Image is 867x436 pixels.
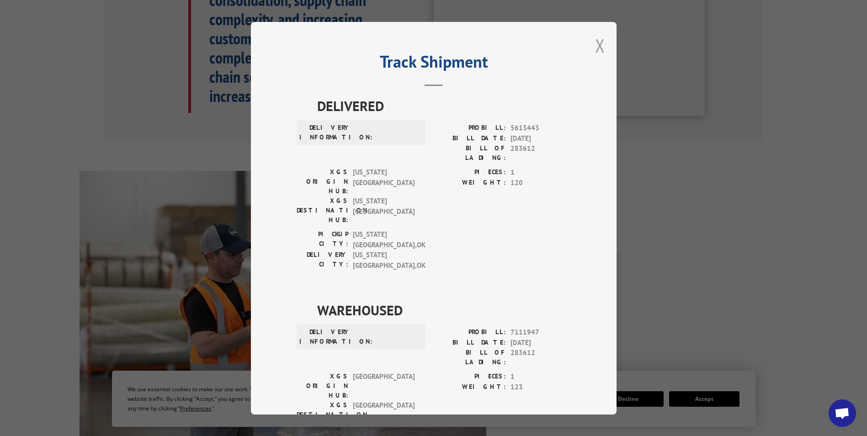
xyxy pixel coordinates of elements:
span: 1 [511,167,571,178]
label: BILL OF LADING: [434,144,506,163]
label: PICKUP CITY: [297,229,348,250]
span: DELIVERED [317,96,571,116]
span: 283612 [511,144,571,163]
label: BILL DATE: [434,337,506,348]
label: WEIGHT: [434,382,506,392]
span: 123 [511,382,571,392]
span: [US_STATE][GEOGRAPHIC_DATA] , OK [353,229,415,250]
label: BILL DATE: [434,133,506,144]
span: [US_STATE][GEOGRAPHIC_DATA] [353,196,415,225]
label: DELIVERY INFORMATION: [299,327,351,346]
span: 120 [511,177,571,188]
span: 283612 [511,348,571,367]
span: 1 [511,372,571,382]
label: XGS DESTINATION HUB: [297,400,348,429]
label: PIECES: [434,167,506,178]
label: BILL OF LADING: [434,348,506,367]
label: DELIVERY CITY: [297,250,348,271]
span: [DATE] [511,133,571,144]
label: XGS DESTINATION HUB: [297,196,348,225]
h2: Track Shipment [297,55,571,73]
span: [DATE] [511,337,571,348]
label: XGS ORIGIN HUB: [297,372,348,400]
span: WAREHOUSED [317,300,571,320]
label: XGS ORIGIN HUB: [297,167,348,196]
a: Open chat [829,399,856,427]
span: 7111947 [511,327,571,338]
span: [GEOGRAPHIC_DATA] [353,400,415,429]
span: [GEOGRAPHIC_DATA] [353,372,415,400]
label: PIECES: [434,372,506,382]
span: [US_STATE][GEOGRAPHIC_DATA] [353,167,415,196]
label: PROBILL: [434,327,506,338]
label: DELIVERY INFORMATION: [299,123,351,142]
button: Close modal [595,33,605,58]
span: [US_STATE][GEOGRAPHIC_DATA] , OK [353,250,415,271]
span: 5613443 [511,123,571,133]
label: WEIGHT: [434,177,506,188]
label: PROBILL: [434,123,506,133]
